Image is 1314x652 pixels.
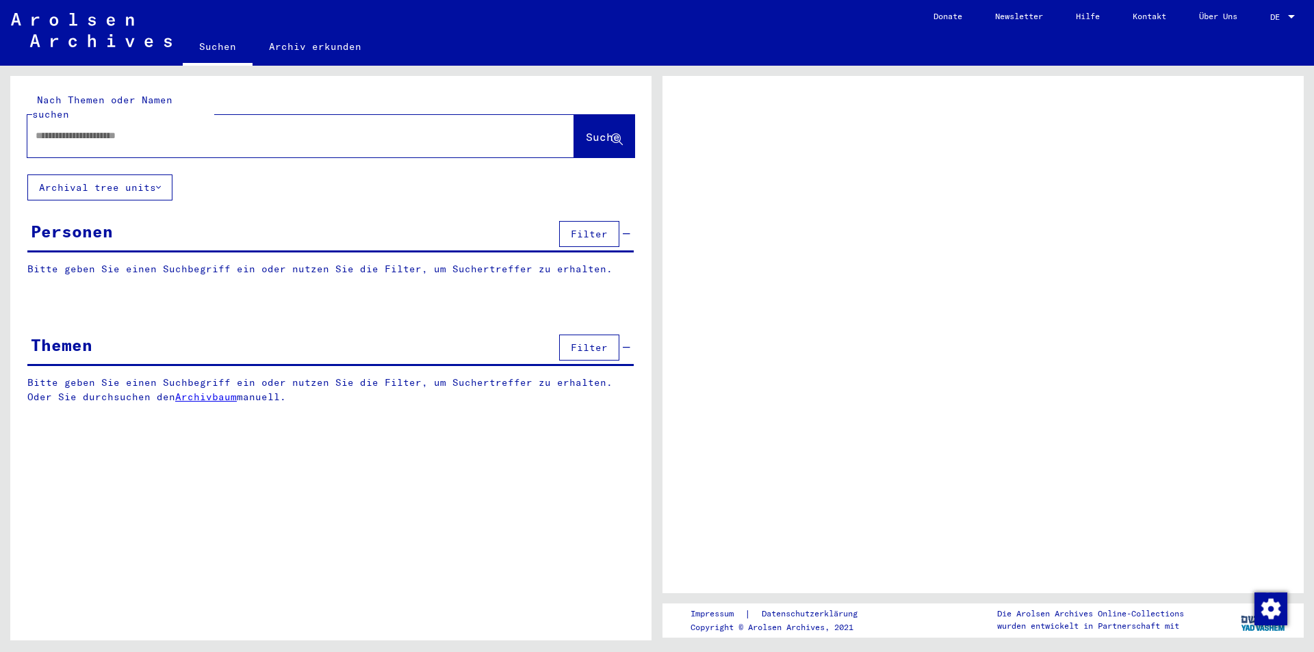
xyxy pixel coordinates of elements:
[27,262,634,276] p: Bitte geben Sie einen Suchbegriff ein oder nutzen Sie die Filter, um Suchertreffer zu erhalten.
[574,115,634,157] button: Suche
[997,608,1184,620] p: Die Arolsen Archives Online-Collections
[253,30,378,63] a: Archiv erkunden
[571,228,608,240] span: Filter
[11,13,172,47] img: Arolsen_neg.svg
[691,607,745,621] a: Impressum
[751,607,874,621] a: Datenschutzerklärung
[1238,603,1289,637] img: yv_logo.png
[183,30,253,66] a: Suchen
[691,621,874,634] p: Copyright © Arolsen Archives, 2021
[691,607,874,621] div: |
[27,174,172,200] button: Archival tree units
[175,391,237,403] a: Archivbaum
[1270,12,1285,22] span: DE
[571,341,608,354] span: Filter
[997,620,1184,632] p: wurden entwickelt in Partnerschaft mit
[586,130,620,144] span: Suche
[31,332,92,357] div: Themen
[31,219,113,244] div: Personen
[32,94,172,120] mat-label: Nach Themen oder Namen suchen
[559,335,619,361] button: Filter
[27,376,634,404] p: Bitte geben Sie einen Suchbegriff ein oder nutzen Sie die Filter, um Suchertreffer zu erhalten. O...
[1254,592,1287,625] img: Zustimmung ändern
[559,221,619,247] button: Filter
